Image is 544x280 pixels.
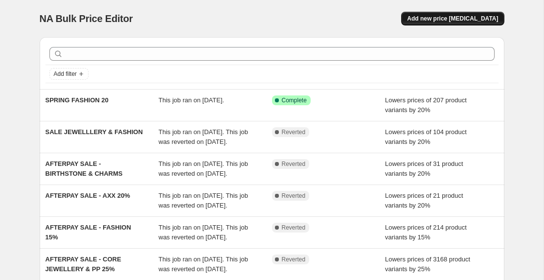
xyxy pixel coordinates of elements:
[385,256,470,273] span: Lowers prices of 3168 product variants by 25%
[159,96,224,104] span: This job ran on [DATE].
[385,96,467,114] span: Lowers prices of 207 product variants by 20%
[159,160,248,177] span: This job ran on [DATE]. This job was reverted on [DATE].
[159,256,248,273] span: This job ran on [DATE]. This job was reverted on [DATE].
[385,128,467,145] span: Lowers prices of 104 product variants by 20%
[159,192,248,209] span: This job ran on [DATE]. This job was reverted on [DATE].
[159,224,248,241] span: This job ran on [DATE]. This job was reverted on [DATE].
[45,224,131,241] span: AFTERPAY SALE - FASHION 15%
[45,128,143,136] span: SALE JEWELLLERY & FASHION
[45,96,109,104] span: SPRING FASHION 20
[282,160,306,168] span: Reverted
[385,224,467,241] span: Lowers prices of 214 product variants by 15%
[45,256,121,273] span: AFTERPAY SALE - CORE JEWELLERY & PP 25%
[45,160,123,177] span: AFTERPAY SALE - BIRTHSTONE & CHARMS
[385,192,463,209] span: Lowers prices of 21 product variants by 20%
[282,192,306,200] span: Reverted
[401,12,504,25] button: Add new price [MEDICAL_DATA]
[282,224,306,232] span: Reverted
[40,13,133,24] span: NA Bulk Price Editor
[385,160,463,177] span: Lowers prices of 31 product variants by 20%
[282,256,306,263] span: Reverted
[282,96,307,104] span: Complete
[407,15,498,23] span: Add new price [MEDICAL_DATA]
[282,128,306,136] span: Reverted
[49,68,89,80] button: Add filter
[54,70,77,78] span: Add filter
[45,192,130,199] span: AFTERPAY SALE - AXX 20%
[159,128,248,145] span: This job ran on [DATE]. This job was reverted on [DATE].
